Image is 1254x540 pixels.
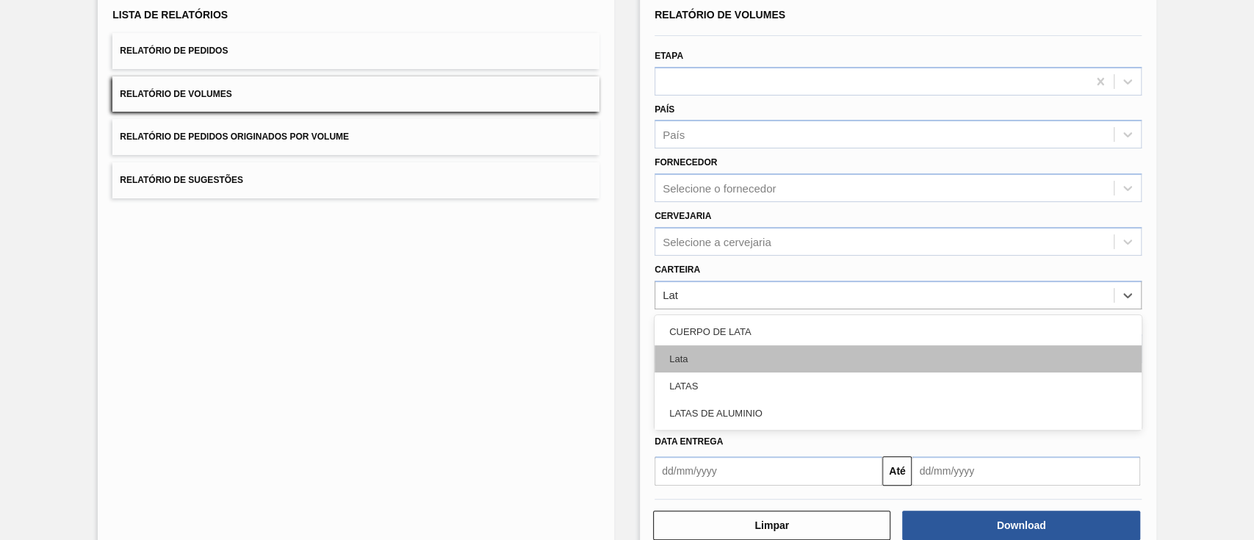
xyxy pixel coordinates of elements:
button: Relatório de Sugestões [112,162,599,198]
span: Data Entrega [655,436,723,447]
div: Selecione a cervejaria [663,235,771,248]
button: Download [902,511,1139,540]
button: Relatório de Pedidos [112,33,599,69]
button: Relatório de Pedidos Originados por Volume [112,119,599,155]
span: Relatório de Sugestões [120,175,243,185]
button: Até [882,456,912,486]
label: País [655,104,674,115]
span: Lista de Relatórios [112,9,228,21]
input: dd/mm/yyyy [655,456,882,486]
div: Lata [655,345,1142,372]
div: CUERPO DE LATA [655,318,1142,345]
div: País [663,129,685,141]
span: Relatório de Pedidos [120,46,228,56]
span: Relatório de Volumes [120,89,231,99]
div: Selecione o fornecedor [663,182,776,195]
button: Limpar [653,511,890,540]
label: Carteira [655,264,700,275]
div: LATAS [655,372,1142,400]
span: Relatório de Pedidos Originados por Volume [120,132,349,142]
label: Etapa [655,51,683,61]
label: Fornecedor [655,157,717,168]
label: Cervejaria [655,211,711,221]
span: Relatório de Volumes [655,9,785,21]
div: LATAS DE ALUMINIO [655,400,1142,427]
button: Relatório de Volumes [112,76,599,112]
div: Tampa de [DEMOGRAPHIC_DATA] [655,427,1142,454]
input: dd/mm/yyyy [912,456,1139,486]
